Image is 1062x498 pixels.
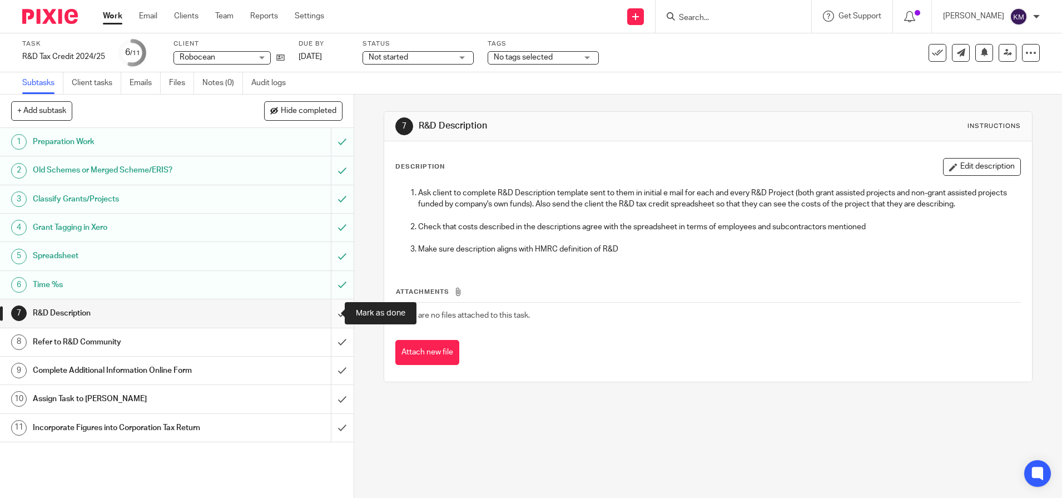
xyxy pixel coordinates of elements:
a: Settings [295,11,324,22]
div: R&D Tax Credit 2024/25 [22,51,105,62]
button: + Add subtask [11,101,72,120]
p: Make sure description aligns with HMRC definition of R&D [418,244,1020,255]
div: 4 [11,220,27,235]
div: 2 [11,163,27,179]
a: Email [139,11,157,22]
h1: R&D Description [33,305,224,322]
div: 6 [11,277,27,293]
a: Reports [250,11,278,22]
a: Audit logs [251,72,294,94]
span: Robocean [180,53,215,61]
label: Client [173,40,285,48]
p: Description [395,162,445,171]
a: Clients [174,11,198,22]
button: Edit description [943,158,1021,176]
label: Tags [488,40,599,48]
div: 9 [11,363,27,378]
h1: Complete Additional Information Online Form [33,362,224,379]
button: Hide completed [264,101,343,120]
div: 7 [11,305,27,321]
span: Hide completed [281,107,336,116]
p: Check that costs described in the descriptions agree with the spreadsheet in terms of employees a... [418,221,1020,233]
button: Attach new file [395,340,459,365]
div: 8 [11,334,27,350]
a: Client tasks [72,72,121,94]
img: svg%3E [1010,8,1028,26]
div: 7 [395,117,413,135]
div: 6 [125,46,140,59]
span: [DATE] [299,53,322,61]
h1: Refer to R&D Community [33,334,224,351]
h1: Old Schemes or Merged Scheme/ERIS? [33,162,224,179]
a: Notes (0) [202,72,243,94]
div: 3 [11,191,27,207]
p: Ask client to complete R&D Description template sent to them in initial e mail for each and every... [418,188,1020,210]
div: R&amp;D Tax Credit 2024/25 [22,51,105,62]
label: Task [22,40,105,48]
h1: Classify Grants/Projects [33,191,224,208]
span: Not started [369,53,408,61]
a: Emails [130,72,161,94]
h1: Grant Tagging in Xero [33,219,224,236]
h1: R&D Description [419,120,732,132]
label: Status [363,40,474,48]
h1: Assign Task to [PERSON_NAME] [33,391,224,407]
h1: Time %s [33,277,224,293]
div: 5 [11,249,27,264]
div: Instructions [967,122,1021,131]
h1: Preparation Work [33,134,224,150]
h1: Incorporate Figures into Corporation Tax Return [33,420,224,436]
a: Files [169,72,194,94]
span: No tags selected [494,53,553,61]
div: 11 [11,420,27,436]
small: /11 [130,50,140,56]
h1: Spreadsheet [33,248,224,264]
a: Subtasks [22,72,63,94]
label: Due by [299,40,349,48]
a: Work [103,11,122,22]
span: There are no files attached to this task. [396,312,530,319]
img: Pixie [22,9,78,24]
a: Team [215,11,234,22]
div: 1 [11,134,27,150]
div: 10 [11,391,27,407]
span: Attachments [396,289,449,295]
